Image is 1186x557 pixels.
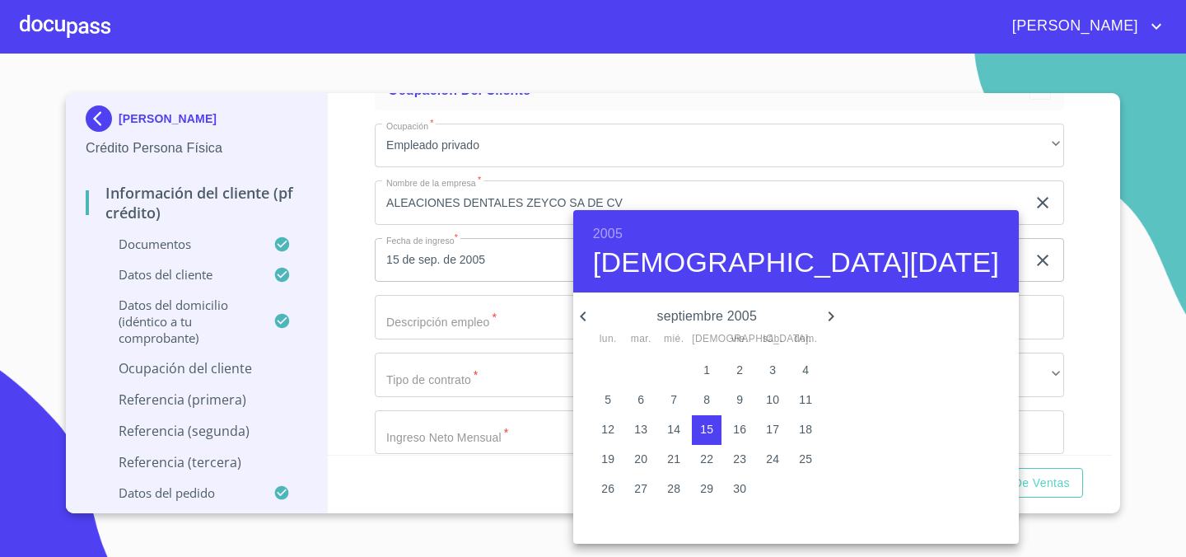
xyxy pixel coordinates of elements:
p: 11 [799,391,812,408]
button: 5 [593,386,623,415]
button: 18 [791,415,820,445]
button: 25 [791,445,820,475]
p: 23 [733,451,746,467]
button: 8 [692,386,721,415]
p: 28 [667,480,680,497]
button: 23 [725,445,754,475]
button: 3 [758,356,787,386]
button: 1 [692,356,721,386]
p: 21 [667,451,680,467]
p: 15 [700,421,713,438]
span: vie. [725,331,754,348]
button: 22 [692,445,721,475]
p: 5 [605,391,611,408]
p: 17 [766,421,779,438]
button: [DEMOGRAPHIC_DATA][DATE] [593,246,999,280]
p: 26 [601,480,614,497]
span: dom. [791,331,820,348]
button: 11 [791,386,820,415]
p: septiembre 2005 [593,307,821,326]
button: 28 [659,475,689,504]
button: 6 [626,386,656,415]
button: 2005 [593,222,623,246]
button: 2 [725,356,754,386]
p: 16 [733,421,746,438]
button: 30 [725,475,754,504]
p: 19 [601,451,614,467]
button: 7 [659,386,689,415]
button: 10 [758,386,787,415]
p: 18 [799,421,812,438]
button: 21 [659,445,689,475]
button: 24 [758,445,787,475]
p: 22 [700,451,713,467]
span: mar. [626,331,656,348]
p: 13 [634,421,647,438]
p: 10 [766,391,779,408]
button: 15 [692,415,721,445]
p: 25 [799,451,812,467]
button: 13 [626,415,656,445]
button: 12 [593,415,623,445]
p: 20 [634,451,647,467]
p: 1 [703,362,710,378]
p: 27 [634,480,647,497]
p: 6 [637,391,644,408]
p: 2 [736,362,743,378]
span: [DEMOGRAPHIC_DATA]. [692,331,721,348]
button: 27 [626,475,656,504]
button: 4 [791,356,820,386]
span: mié. [659,331,689,348]
button: 14 [659,415,689,445]
p: 24 [766,451,779,467]
p: 12 [601,421,614,438]
button: 17 [758,415,787,445]
button: 19 [593,445,623,475]
p: 3 [769,362,776,378]
p: 8 [703,391,710,408]
button: 9 [725,386,754,415]
p: 4 [802,362,809,378]
p: 9 [736,391,743,408]
button: 16 [725,415,754,445]
span: sáb. [758,331,787,348]
p: 30 [733,480,746,497]
p: 14 [667,421,680,438]
button: 29 [692,475,721,504]
button: 26 [593,475,623,504]
span: lun. [593,331,623,348]
p: 29 [700,480,713,497]
button: 20 [626,445,656,475]
p: 7 [670,391,677,408]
